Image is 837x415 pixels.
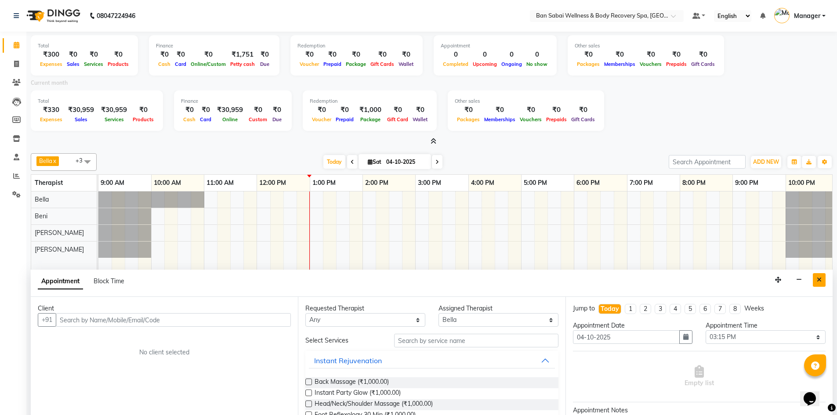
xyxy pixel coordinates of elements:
span: Gift Cards [569,116,597,123]
div: No client selected [59,348,270,357]
div: ₹30,959 [214,105,246,115]
span: Instant Party Glow (₹1,000.00) [315,388,401,399]
span: Services [82,61,105,67]
div: ₹0 [188,50,228,60]
input: Search by Name/Mobile/Email/Code [56,313,291,327]
a: 4:00 PM [469,177,496,189]
a: 3:00 PM [416,177,443,189]
span: Sales [72,116,90,123]
div: ₹30,959 [65,105,98,115]
li: 4 [670,304,681,314]
div: Select Services [299,336,388,345]
li: 2 [640,304,651,314]
li: 5 [685,304,696,314]
div: ₹0 [246,105,269,115]
div: ₹0 [269,105,285,115]
input: 2025-10-04 [384,155,428,169]
div: ₹0 [638,50,664,60]
span: Expenses [38,61,65,67]
div: Other sales [575,42,717,50]
span: Gift Card [385,116,410,123]
div: ₹0 [257,50,272,60]
div: ₹30,959 [98,105,130,115]
span: Custom [246,116,269,123]
button: ADD NEW [751,156,781,168]
div: Jump to [573,304,595,313]
div: ₹0 [321,50,344,60]
div: Redemption [310,97,430,105]
span: Online/Custom [188,61,228,67]
div: ₹330 [38,105,65,115]
span: Prepaids [664,61,689,67]
div: ₹0 [396,50,416,60]
div: ₹0 [518,105,544,115]
span: Upcoming [471,61,499,67]
label: Current month [31,79,68,87]
a: 1:00 PM [310,177,338,189]
span: Ongoing [499,61,524,67]
span: Packages [455,116,482,123]
div: ₹0 [569,105,597,115]
div: Appointment Date [573,321,693,330]
div: Instant Rejuvenation [314,355,382,366]
span: Prepaids [544,116,569,123]
span: Completed [441,61,471,67]
span: Package [358,116,383,123]
div: ₹300 [38,50,65,60]
button: +91 [38,313,56,327]
span: Products [130,116,156,123]
a: 9:00 PM [733,177,761,189]
div: Client [38,304,291,313]
div: ₹1,751 [228,50,257,60]
div: ₹0 [410,105,430,115]
div: ₹0 [156,50,173,60]
input: Search Appointment [669,155,746,169]
span: Vouchers [638,61,664,67]
div: Redemption [297,42,416,50]
span: Prepaid [321,61,344,67]
a: x [52,157,56,164]
div: 0 [499,50,524,60]
span: Expenses [38,116,65,123]
div: Today [601,304,619,314]
div: ₹0 [368,50,396,60]
div: ₹0 [65,50,82,60]
span: Sat [366,159,384,165]
span: Gift Cards [689,61,717,67]
a: 10:00 AM [152,177,183,189]
div: ₹0 [333,105,356,115]
div: Weeks [744,304,764,313]
a: 9:00 AM [98,177,127,189]
input: Search by service name [394,334,558,347]
span: Back Massage (₹1,000.00) [315,377,389,388]
span: Petty cash [228,61,257,67]
li: 8 [729,304,741,314]
div: ₹0 [181,105,198,115]
div: ₹0 [130,105,156,115]
span: Sales [65,61,82,67]
b: 08047224946 [97,4,135,28]
div: Appointment Time [706,321,826,330]
span: Cash [181,116,198,123]
iframe: chat widget [800,380,828,406]
li: 3 [655,304,666,314]
a: 10:00 PM [786,177,817,189]
div: Total [38,42,131,50]
img: Manager [774,8,790,23]
div: ₹1,000 [356,105,385,115]
span: Today [323,155,345,169]
div: ₹0 [105,50,131,60]
span: Wallet [410,116,430,123]
span: Bella [35,195,49,203]
span: ADD NEW [753,159,779,165]
div: ₹0 [455,105,482,115]
span: Prepaid [333,116,356,123]
div: ₹0 [482,105,518,115]
input: yyyy-mm-dd [573,330,680,344]
span: Memberships [602,61,638,67]
div: Appointment Notes [573,406,826,415]
div: Appointment [441,42,550,50]
div: ₹0 [689,50,717,60]
div: ₹0 [198,105,214,115]
span: Vouchers [518,116,544,123]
